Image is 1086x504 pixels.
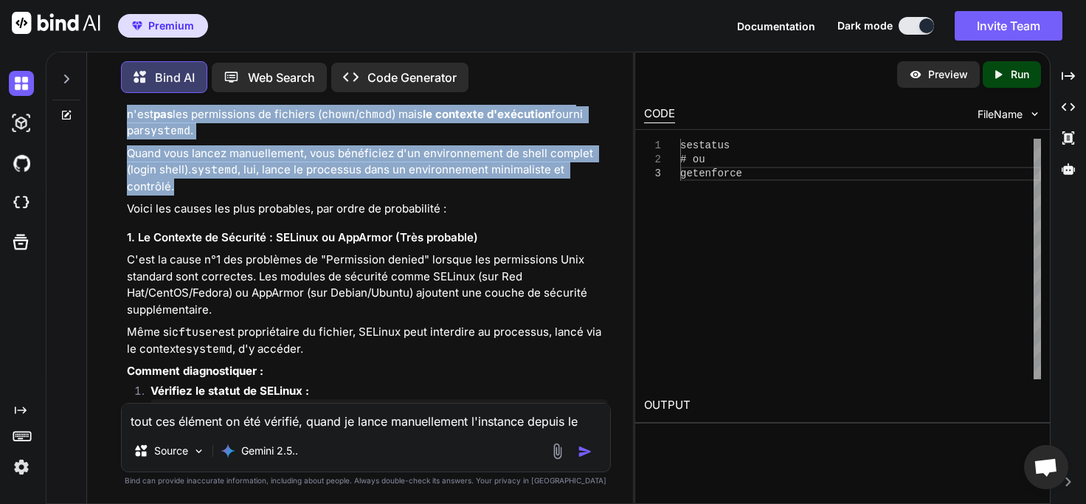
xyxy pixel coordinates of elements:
h3: 1. Le Contexte de Sécurité : SELinux ou AppArmor (Très probable) [127,229,607,246]
p: Run [1011,67,1029,82]
p: Voici les causes les plus probables, par ordre de probabilité : [127,201,607,218]
code: systemd [191,162,238,177]
p: Même si est propriétaire du fichier, SELinux peut interdire au processus, lancé via le contexte ,... [127,324,607,357]
div: CODE [644,106,675,123]
div: 2 [644,153,661,167]
h2: OUTPUT [635,388,1050,423]
img: githubDark [9,151,34,176]
img: Bind AI [12,12,100,34]
p: Web Search [248,69,315,86]
strong: le contexte d'exécution [423,107,551,121]
a: Ouvrir le chat [1024,445,1068,489]
span: # ou [680,153,705,165]
img: darkAi-studio [9,111,34,136]
img: settings [9,455,34,480]
strong: Vérifiez le statut de SELinux : [151,384,309,398]
code: chown [322,107,355,122]
button: Documentation [737,18,815,34]
p: Preview [928,67,968,82]
span: Premium [148,18,194,33]
p: Code Generator [367,69,457,86]
span: Dark mode [837,18,893,33]
span: Documentation [737,20,815,32]
code: chmod [359,107,392,122]
code: systemd [144,123,190,138]
code: cftuser [172,325,218,339]
code: systemd [186,342,232,356]
strong: pas [153,107,173,121]
img: premium [132,21,142,30]
img: Gemini 2.5 Pro [221,443,235,458]
p: Gemini 2.5.. [241,443,298,458]
img: chevron down [1028,108,1041,120]
img: darkChat [9,71,34,96]
p: Bind AI [155,69,195,86]
strong: Comment diagnostiquer : [127,364,263,378]
button: Invite Team [955,11,1062,41]
p: Bind can provide inaccurate information, including about people. Always double-check its answers.... [121,475,610,486]
span: FileName [978,107,1023,122]
p: Source [154,443,188,458]
img: preview [909,68,922,81]
img: cloudideIcon [9,190,34,215]
p: C'est la cause n°1 des problèmes de "Permission denied" lorsque les permissions Unix standard son... [127,252,607,318]
p: Quand vous lancez manuellement, vous bénéficiez d'un environnement de shell complet (login shell)... [127,145,607,196]
span: sestatus [680,139,730,151]
img: icon [578,444,592,459]
div: 1 [644,139,661,153]
button: premiumPremium [118,14,208,38]
img: Pick Models [193,445,205,458]
div: 3 [644,167,661,181]
span: getenforce [680,168,742,179]
img: attachment [549,443,566,460]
